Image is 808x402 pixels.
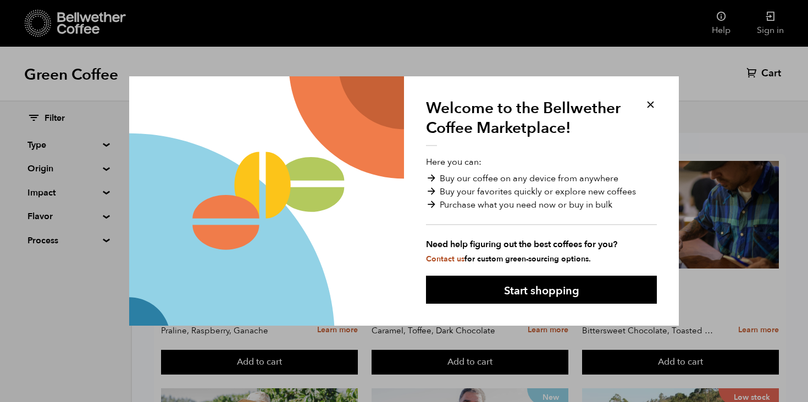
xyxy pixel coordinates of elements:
[426,185,657,198] li: Buy your favorites quickly or explore new coffees
[426,276,657,304] button: Start shopping
[426,98,629,147] h1: Welcome to the Bellwether Coffee Marketplace!
[426,254,464,264] a: Contact us
[426,238,657,251] strong: Need help figuring out the best coffees for you?
[426,155,657,264] p: Here you can:
[426,172,657,185] li: Buy our coffee on any device from anywhere
[426,198,657,211] li: Purchase what you need now or buy in bulk
[426,254,591,264] small: for custom green-sourcing options.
